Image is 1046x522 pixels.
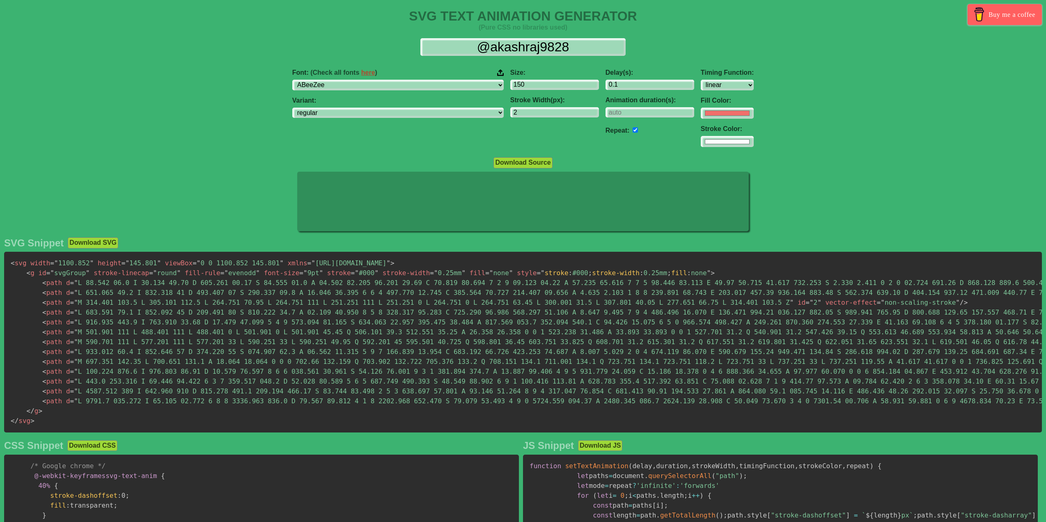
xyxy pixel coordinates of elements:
[913,511,918,519] span: ;
[968,4,1042,25] a: Buy me a coffee
[74,387,78,395] span: "
[117,492,122,499] span: :
[632,482,636,490] span: ?
[70,299,74,306] span: =
[153,269,157,277] span: "
[70,348,74,356] span: =
[636,482,676,490] span: 'infinite'
[280,259,284,267] span: "
[38,482,50,490] span: 40%
[157,259,161,267] span: "
[66,338,70,346] span: d
[569,269,573,277] span: :
[701,97,754,104] label: Fill Color:
[27,269,34,277] span: g
[70,368,74,375] span: =
[220,269,225,277] span: =
[70,279,74,287] span: =
[54,482,58,490] span: {
[74,368,78,375] span: "
[612,492,617,499] span: =
[42,348,46,356] span: <
[42,289,46,297] span: <
[42,358,62,366] span: path
[193,259,197,267] span: =
[656,511,660,519] span: .
[961,511,1032,519] span: "stroke-dasharray"
[42,328,62,336] span: path
[27,407,39,415] span: g
[66,397,70,405] span: d
[606,97,694,104] label: Animation duration(s):
[723,511,727,519] span: ;
[86,269,90,277] span: "
[877,299,881,306] span: =
[355,269,359,277] span: "
[74,328,78,336] span: "
[956,299,960,306] span: "
[743,511,747,519] span: .
[881,299,885,306] span: "
[42,338,46,346] span: <
[621,492,625,499] span: 0
[70,289,74,297] span: =
[11,417,18,425] span: </
[307,259,312,267] span: =
[66,358,70,366] span: d
[310,69,377,76] span: (Check all fonts )
[42,397,62,405] span: path
[149,269,181,277] span: round
[42,368,46,375] span: <
[351,269,378,277] span: #000
[671,269,687,277] span: fill
[989,7,1035,22] span: Buy me a coffee
[676,482,680,490] span: :
[66,348,70,356] span: d
[632,462,869,470] span: delay duration strokeWidth timingFunction strokeColor repeat
[42,368,62,375] span: path
[42,328,46,336] span: <
[374,269,378,277] span: "
[517,269,537,277] span: style
[701,125,754,133] label: Stroke Color:
[743,472,747,480] span: ;
[70,387,74,395] span: =
[493,157,552,168] button: Download Source
[66,501,70,509] span: :
[197,259,201,267] span: "
[311,259,315,267] span: "
[50,269,54,277] span: "
[42,299,62,306] span: path
[42,308,62,316] span: path
[817,299,821,306] span: "
[537,269,544,277] span: ="
[383,269,430,277] span: stroke-width
[790,299,794,306] span: "
[489,269,493,277] span: "
[767,511,771,519] span: [
[606,69,694,76] label: Delay(s):
[597,492,609,499] span: let
[624,492,629,499] span: ;
[34,472,106,480] span: @-webkit-keyframes
[633,492,637,499] span: <
[485,269,513,277] span: none
[577,482,589,490] span: let
[70,308,74,316] span: =
[70,328,74,336] span: =
[361,69,375,76] a: here
[897,511,901,519] span: }
[667,269,671,277] span: ;
[606,127,630,134] label: Repeat:
[319,269,323,277] span: "
[46,269,50,277] span: =
[38,407,42,415] span: >
[870,462,874,470] span: )
[11,259,15,267] span: <
[90,259,94,267] span: "
[957,511,961,519] span: [
[909,511,913,519] span: `
[11,417,30,425] span: svg
[810,299,814,306] span: "
[4,440,63,451] h2: CSS Snippet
